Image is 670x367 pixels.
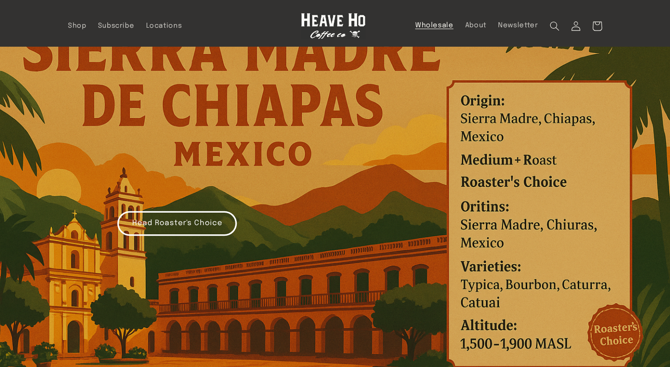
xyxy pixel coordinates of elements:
[301,13,366,39] img: Heave Ho Coffee Co
[117,211,237,236] a: Head Roaster's Choice
[68,22,86,31] span: Shop
[98,22,135,31] span: Subscribe
[146,22,182,31] span: Locations
[459,15,492,36] a: About
[492,15,544,36] a: Newsletter
[544,15,565,37] summary: Search
[92,16,140,36] a: Subscribe
[465,21,486,30] span: About
[62,16,92,36] a: Shop
[415,21,454,30] span: Wholesale
[498,21,538,30] span: Newsletter
[409,15,459,36] a: Wholesale
[140,16,188,36] a: Locations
